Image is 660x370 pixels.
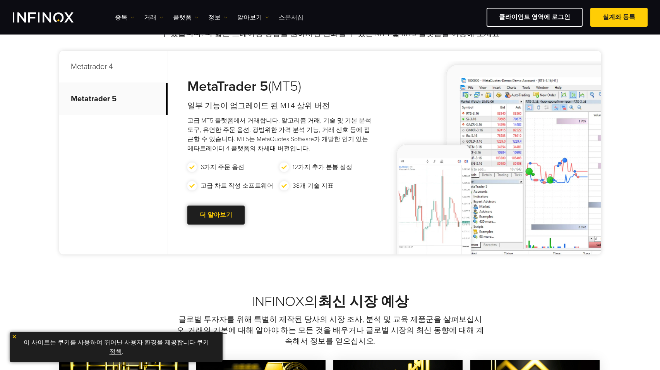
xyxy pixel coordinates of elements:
strong: 최신 시장 예상 [318,293,409,310]
a: 클라이언트 영역에 로그인 [487,8,583,27]
p: 고급 차트 작성 소프트웨어 [201,181,273,190]
a: 스폰서십 [279,13,303,22]
p: 고급 MT5 플랫폼에서 거래합니다. 알고리즘 거래, 기술 및 기본 분석 도구, 유연한 주문 옵션, 광범위한 가격 분석 기능, 거래 신호 등에 접근할 수 있습니다. MT5는 M... [187,116,372,153]
a: INFINOX Logo [13,12,92,22]
h4: 일부 기능이 업그레이드 된 MT4 상위 버전 [187,100,372,111]
h3: (MT5) [187,78,372,95]
a: 알아보기 [237,13,269,22]
p: 글로벌 투자자를 위해 특별히 제작된 당사의 시장 조사, 분석 및 교육 제품군을 살펴보십시오. 거래의 기본에 대해 알아야 하는 모든 것을 배우거나 글로벌 시장의 최신 동향에 대... [174,314,486,347]
p: 6가지 주문 옵션 [201,163,244,172]
a: 거래 [144,13,163,22]
p: 12가지 추가 분봉 설정 [293,163,352,172]
p: 이 사이트는 쿠키를 사용하여 뛰어난 사용자 환경을 제공합니다. . [14,336,219,358]
a: 실계좌 등록 [590,8,648,27]
a: 정보 [208,13,228,22]
a: 종목 [115,13,134,22]
p: Metatrader 5 [59,83,168,115]
a: 플랫폼 [173,13,199,22]
p: Metatrader 4 [59,51,168,83]
img: yellow close icon [12,334,17,339]
h2: INFINOX의 [59,293,601,310]
strong: MetaTrader 5 [187,78,268,95]
p: 38개 기술 지표 [293,181,334,190]
a: 더 알아보기 [187,206,245,225]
